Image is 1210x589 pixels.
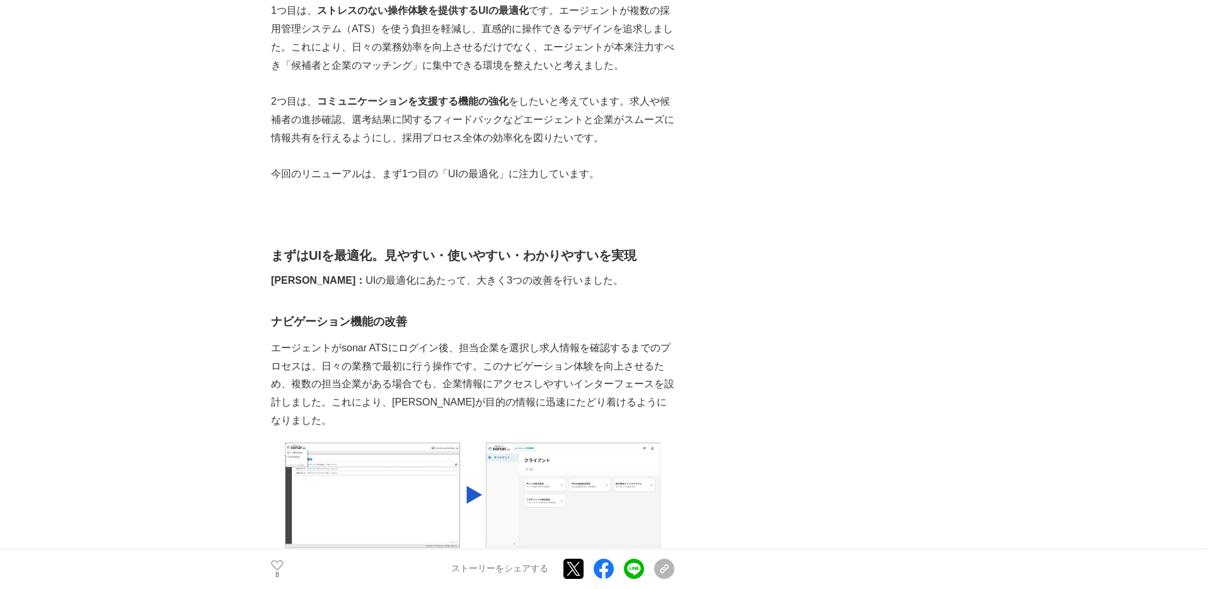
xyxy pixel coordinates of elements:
[271,165,674,184] p: 今回のリニューアルは、まず1つ目の「UIの最適化」に注力しています。
[271,93,674,147] p: 2つ目は、 をしたいと考えています。求人や候補者の進捗確認、選考結果に関するフィードバックなどエージェントと企業がスムーズに情報共有を行えるようにし、採用プロセス全体の効率化を図りたいです。
[451,564,548,575] p: ストーリーをシェアする
[271,313,674,331] h3: ナビゲーション機能の改善
[271,339,674,430] p: エージェントがsonar ATSにログイン後、担当企業を選択し求人情報を確認するまでのプロセスは、日々の業務で最初に行う操作です。このナビゲーション体験を向上させるため、複数の担当企業がある場合...
[271,572,284,578] p: 8
[271,275,366,286] strong: [PERSON_NAME]：
[317,96,509,107] strong: コミュニケーションを支援する機能の強化
[271,272,674,290] p: UIの最適化にあたって、大きく3つの改善を行いました。
[271,245,674,265] h2: まずはUIを最適化。見やすい・使いやすい・わかりやすいを実現
[271,2,674,74] p: 1つ目は、 です。エージェントが複数の採用管理システム（ATS）を使う負担を軽減し、直感的に操作できるデザインを追求しました。これにより、日々の業務効率を向上させるだけでなく、エージェントが本来...
[317,5,529,16] strong: ストレスのない操作体験を提供するUIの最適化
